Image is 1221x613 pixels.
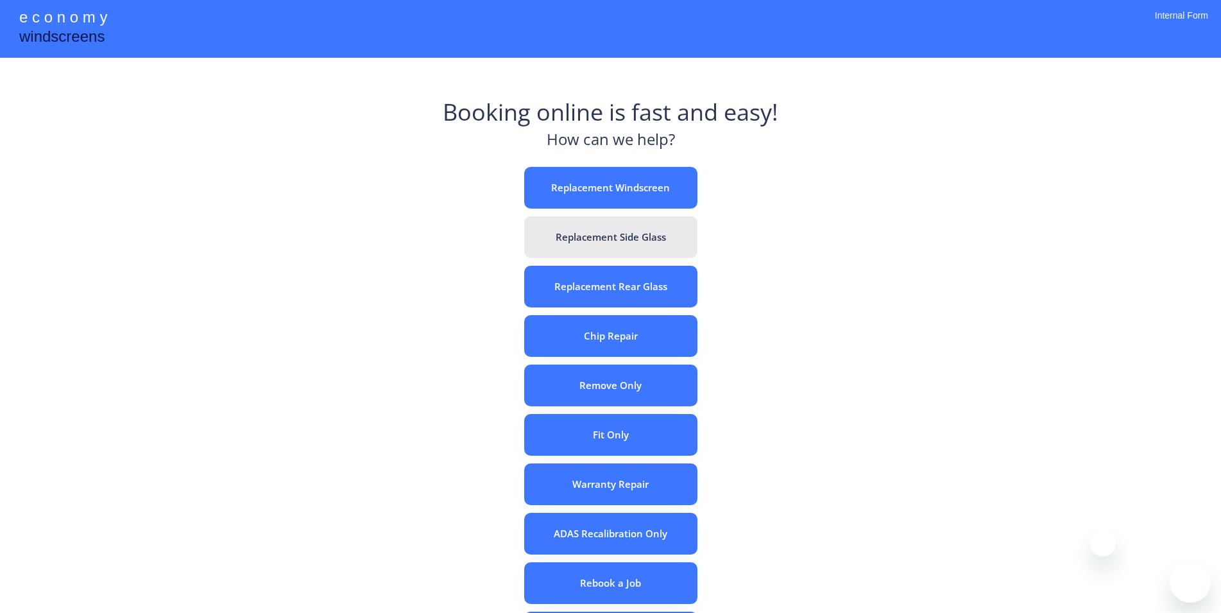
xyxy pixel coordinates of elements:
iframe: Close message [1090,531,1116,557]
button: Warranty Repair [524,463,697,505]
button: Rebook a Job [524,562,697,604]
div: Internal Form [1155,10,1208,39]
button: Replacement Rear Glass [524,266,697,307]
div: windscreens [19,26,105,51]
div: Booking online is fast and easy! [443,96,778,128]
button: Replacement Windscreen [524,167,697,209]
button: Fit Only [524,414,697,456]
button: ADAS Recalibration Only [524,513,697,555]
div: e c o n o m y [19,6,107,31]
button: Chip Repair [524,315,697,357]
button: Replacement Side Glass [524,216,697,258]
iframe: Button to launch messaging window [1170,562,1211,603]
button: Remove Only [524,365,697,406]
div: How can we help? [547,128,675,157]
